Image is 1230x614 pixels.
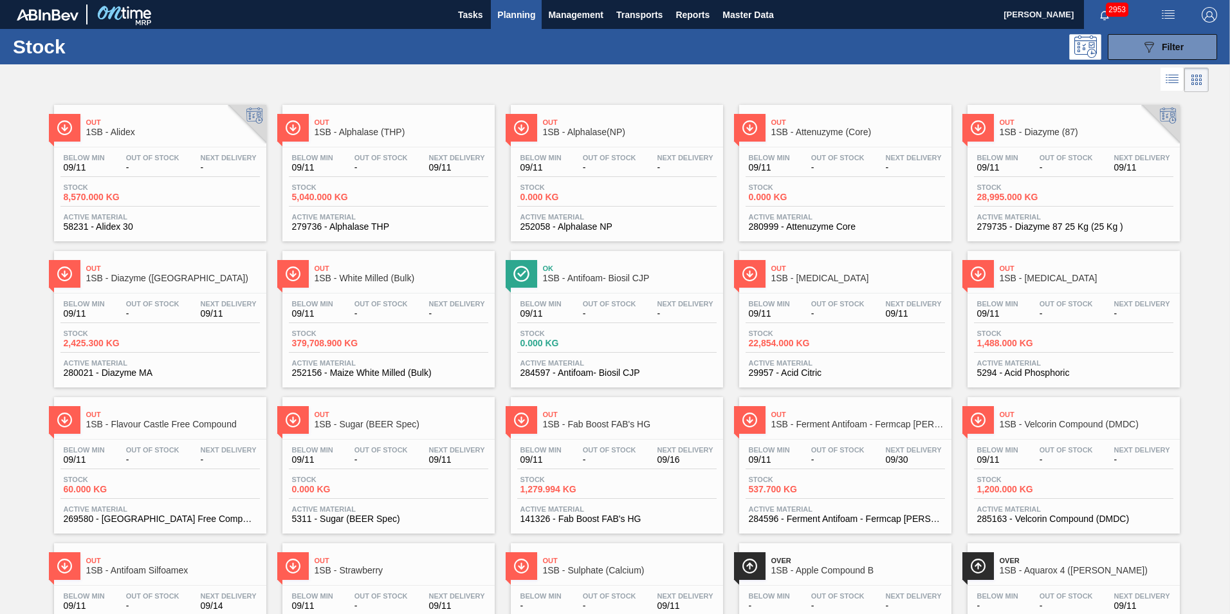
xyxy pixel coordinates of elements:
[64,154,105,162] span: Below Min
[749,339,839,348] span: 22,854.000 KG
[1084,6,1125,24] button: Notifications
[583,300,636,308] span: Out Of Stock
[292,368,485,378] span: 252156 - Maize White Milled (Bulk)
[354,163,408,172] span: -
[292,213,485,221] span: Active Material
[126,455,179,465] span: -
[749,330,839,337] span: Stock
[657,300,713,308] span: Next Delivery
[64,163,105,172] span: 09/11
[1114,446,1170,454] span: Next Delivery
[273,241,501,387] a: ÍconeOut1SB - White Milled (Bulk)Below Min09/11Out Of Stock-Next Delivery-Stock379,708.900 KGActi...
[886,154,942,162] span: Next Delivery
[1184,68,1209,92] div: Card Vision
[886,455,942,465] span: 09/30
[429,446,485,454] span: Next Delivery
[429,154,485,162] span: Next Delivery
[13,39,205,54] h1: Stock
[315,420,488,429] span: 1SB - Sugar (BEER Spec)
[749,154,790,162] span: Below Min
[354,446,408,454] span: Out Of Stock
[771,118,945,126] span: Out
[749,476,839,483] span: Stock
[548,7,603,23] span: Management
[1000,557,1173,564] span: Over
[543,411,717,418] span: Out
[1040,601,1093,611] span: -
[513,120,529,136] img: Ícone
[543,265,717,272] span: Ok
[64,601,105,611] span: 09/11
[315,118,488,126] span: Out
[285,558,301,574] img: Ícone
[292,339,382,348] span: 379,708.900 KG
[201,154,257,162] span: Next Delivery
[201,601,257,611] span: 09/14
[1114,601,1170,611] span: 09/11
[126,309,179,319] span: -
[970,120,986,136] img: Ícone
[292,330,382,337] span: Stock
[1000,265,1173,272] span: Out
[958,387,1186,534] a: ÍconeOut1SB - Velcorin Compound (DMDC)Below Min09/11Out Of Stock-Next Delivery-Stock1,200.000 KGA...
[543,420,717,429] span: 1SB - Fab Boost FAB's HG
[742,558,758,574] img: Ícone
[771,557,945,564] span: Over
[57,412,73,428] img: Ícone
[886,163,942,172] span: -
[1000,118,1173,126] span: Out
[520,455,562,465] span: 09/11
[749,485,839,494] span: 537.700 KG
[64,183,154,191] span: Stock
[315,566,488,575] span: 1SB - Strawberry
[977,368,1170,378] span: 5294 - Acid Phosphoric
[64,476,154,483] span: Stock
[520,514,713,524] span: 141326 - Fab Boost FAB's HG
[292,154,333,162] span: Below Min
[749,505,942,513] span: Active Material
[520,330,610,337] span: Stock
[543,274,717,283] span: 1SB - Antifoam- Biosil CJP
[64,309,105,319] span: 09/11
[64,485,154,494] span: 60.000 KG
[64,592,105,600] span: Below Min
[811,601,865,611] span: -
[520,192,610,202] span: 0.000 KG
[1202,7,1217,23] img: Logout
[1000,127,1173,137] span: 1SB - Diazyme (87)
[64,455,105,465] span: 09/11
[429,455,485,465] span: 09/11
[977,183,1067,191] span: Stock
[126,446,179,454] span: Out Of Stock
[126,601,179,611] span: -
[64,505,257,513] span: Active Material
[520,309,562,319] span: 09/11
[583,592,636,600] span: Out Of Stock
[543,118,717,126] span: Out
[1114,455,1170,465] span: -
[543,557,717,564] span: Out
[543,127,717,137] span: 1SB - Alphalase(NP)
[292,505,485,513] span: Active Material
[977,163,1018,172] span: 09/11
[958,241,1186,387] a: ÍconeOut1SB - [MEDICAL_DATA]Below Min09/11Out Of Stock-Next Delivery-Stock1,488.000 KGActive Mate...
[583,601,636,611] span: -
[292,163,333,172] span: 09/11
[273,387,501,534] a: ÍconeOut1SB - Sugar (BEER Spec)Below Min09/11Out Of Stock-Next Delivery09/11Stock0.000 KGActive M...
[292,309,333,319] span: 09/11
[64,192,154,202] span: 8,570.000 KG
[886,446,942,454] span: Next Delivery
[749,300,790,308] span: Below Min
[456,7,484,23] span: Tasks
[970,266,986,282] img: Ícone
[126,163,179,172] span: -
[970,412,986,428] img: Ícone
[64,446,105,454] span: Below Min
[977,446,1018,454] span: Below Min
[811,455,865,465] span: -
[273,95,501,241] a: ÍconeOut1SB - Alphalase (THP)Below Min09/11Out Of Stock-Next Delivery09/11Stock5,040.000 KGActive...
[64,300,105,308] span: Below Min
[292,592,333,600] span: Below Min
[742,120,758,136] img: Ícone
[977,476,1067,483] span: Stock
